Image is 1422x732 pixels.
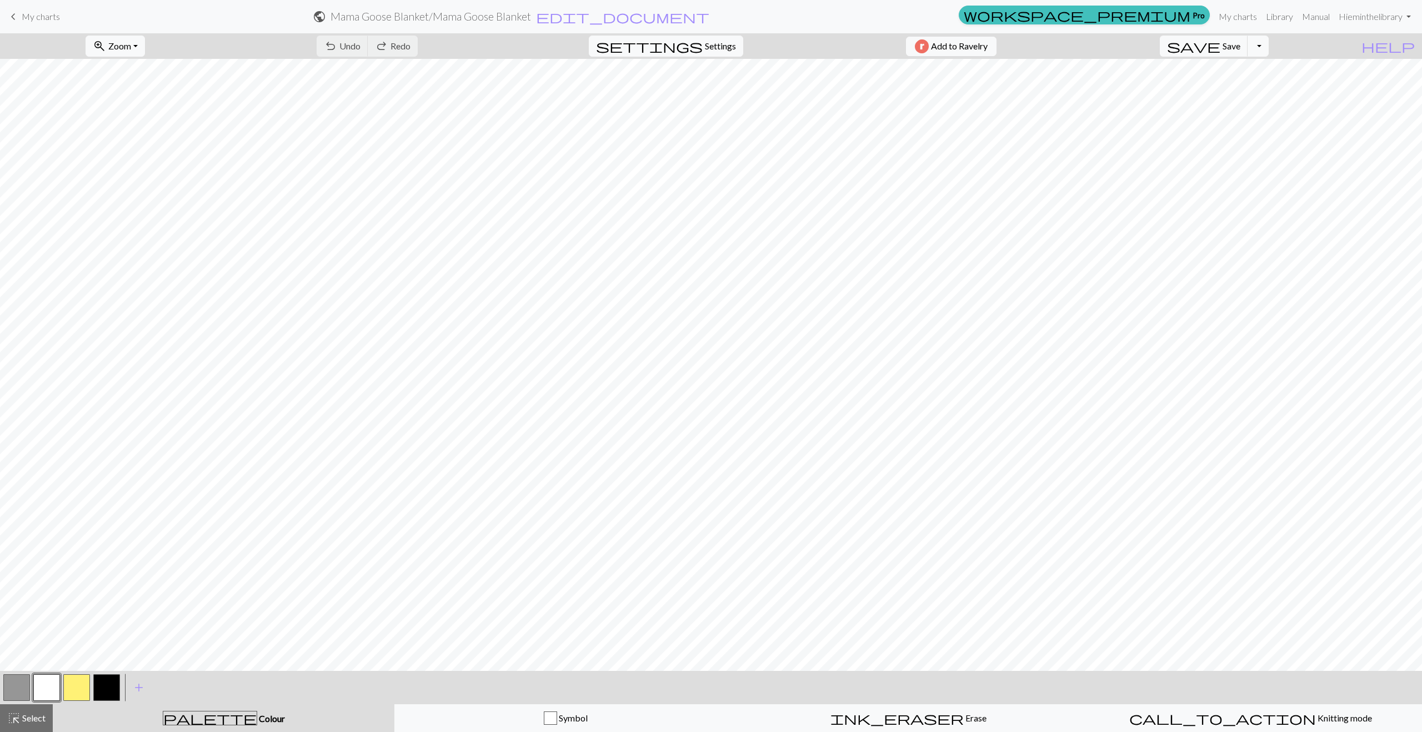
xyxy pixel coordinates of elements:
span: ink_eraser [830,710,964,726]
span: highlight_alt [7,710,21,726]
span: save [1167,38,1220,54]
a: Pro [959,6,1210,24]
button: Colour [53,704,394,732]
span: Save [1223,41,1240,51]
button: SettingsSettings [589,36,743,57]
span: edit_document [536,9,709,24]
span: Knitting mode [1316,713,1372,723]
span: workspace_premium [964,7,1190,23]
span: Add to Ravelry [931,39,988,53]
span: add [132,680,146,695]
span: keyboard_arrow_left [7,9,20,24]
button: Symbol [394,704,737,732]
span: Zoom [108,41,131,51]
a: My charts [1214,6,1261,28]
span: Select [21,713,46,723]
a: Manual [1298,6,1334,28]
span: help [1361,38,1415,54]
span: Settings [705,39,736,53]
i: Settings [596,39,703,53]
h2: Mama Goose Blanket / Mama Goose Blanket [331,10,531,23]
span: My charts [22,11,60,22]
a: Library [1261,6,1298,28]
button: Knitting mode [1079,704,1422,732]
span: Erase [964,713,987,723]
span: palette [163,710,257,726]
span: zoom_in [93,38,106,54]
img: Ravelry [915,39,929,53]
button: Save [1160,36,1248,57]
a: Hieminthelibrary [1334,6,1415,28]
button: Add to Ravelry [906,37,997,56]
button: Erase [737,704,1080,732]
span: Symbol [557,713,588,723]
button: Zoom [86,36,145,57]
a: My charts [7,7,60,26]
span: Colour [257,713,285,724]
span: call_to_action [1129,710,1316,726]
span: public [313,9,326,24]
span: settings [596,38,703,54]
